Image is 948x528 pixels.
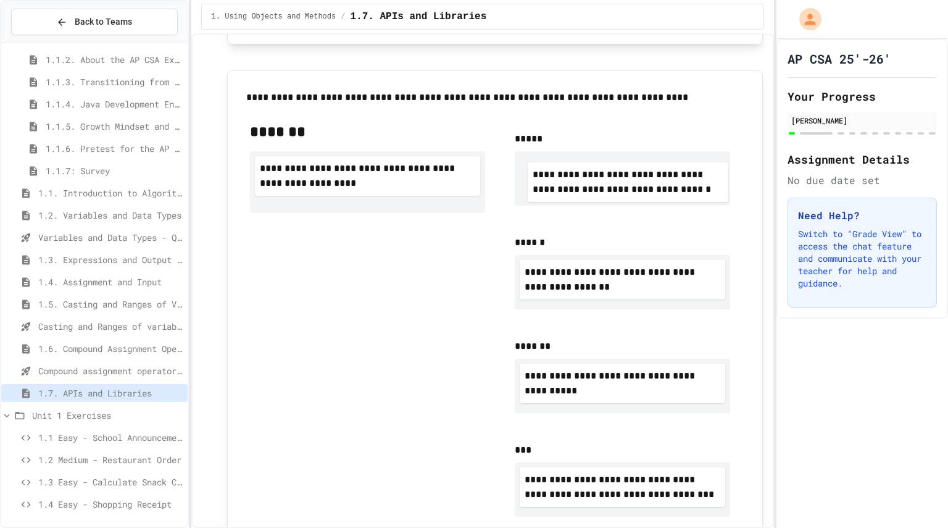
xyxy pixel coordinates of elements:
span: 1.1.4. Java Development Environments [46,98,183,111]
span: Variables and Data Types - Quiz [38,231,183,244]
span: Unit 1 Exercises [32,409,183,422]
h1: AP CSA 25'-26' [788,50,891,67]
p: Switch to "Grade View" to access the chat feature and communicate with your teacher for help and ... [798,228,926,290]
div: No due date set [788,173,937,188]
span: 1.7. APIs and Libraries [38,387,183,400]
span: 1.5. Casting and Ranges of Values [38,298,183,311]
div: My Account [786,5,825,33]
div: [PERSON_NAME] [791,115,933,126]
span: 1. Using Objects and Methods [212,12,336,22]
span: 1.3 Easy - Calculate Snack Costs [38,476,183,488]
span: 1.2 Medium - Restaurant Order [38,453,183,466]
h2: Your Progress [788,88,937,105]
span: 1.6. Compound Assignment Operators [38,342,183,355]
h2: Assignment Details [788,151,937,168]
span: 1.3. Expressions and Output [New] [38,253,183,266]
span: 1.1.3. Transitioning from AP CSP to AP CSA [46,75,183,88]
span: 1.2. Variables and Data Types [38,209,183,222]
span: 1.7. APIs and Libraries [350,9,486,24]
span: 1.4 Easy - Shopping Receipt [38,498,183,511]
span: 1.1. Introduction to Algorithms, Programming, and Compilers [38,186,183,199]
span: / [341,12,345,22]
span: 1.1 Easy - School Announcements [38,431,183,444]
span: 1.1.7: Survey [46,164,183,177]
span: 1.1.6. Pretest for the AP CSA Exam [46,142,183,155]
span: Compound assignment operators - Quiz [38,364,183,377]
span: Casting and Ranges of variables - Quiz [38,320,183,333]
span: 1.1.5. Growth Mindset and Pair Programming [46,120,183,133]
button: Back to Teams [11,9,178,35]
span: 1.1.2. About the AP CSA Exam [46,53,183,66]
span: Back to Teams [75,15,132,28]
span: 1.4. Assignment and Input [38,275,183,288]
h3: Need Help? [798,208,926,223]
